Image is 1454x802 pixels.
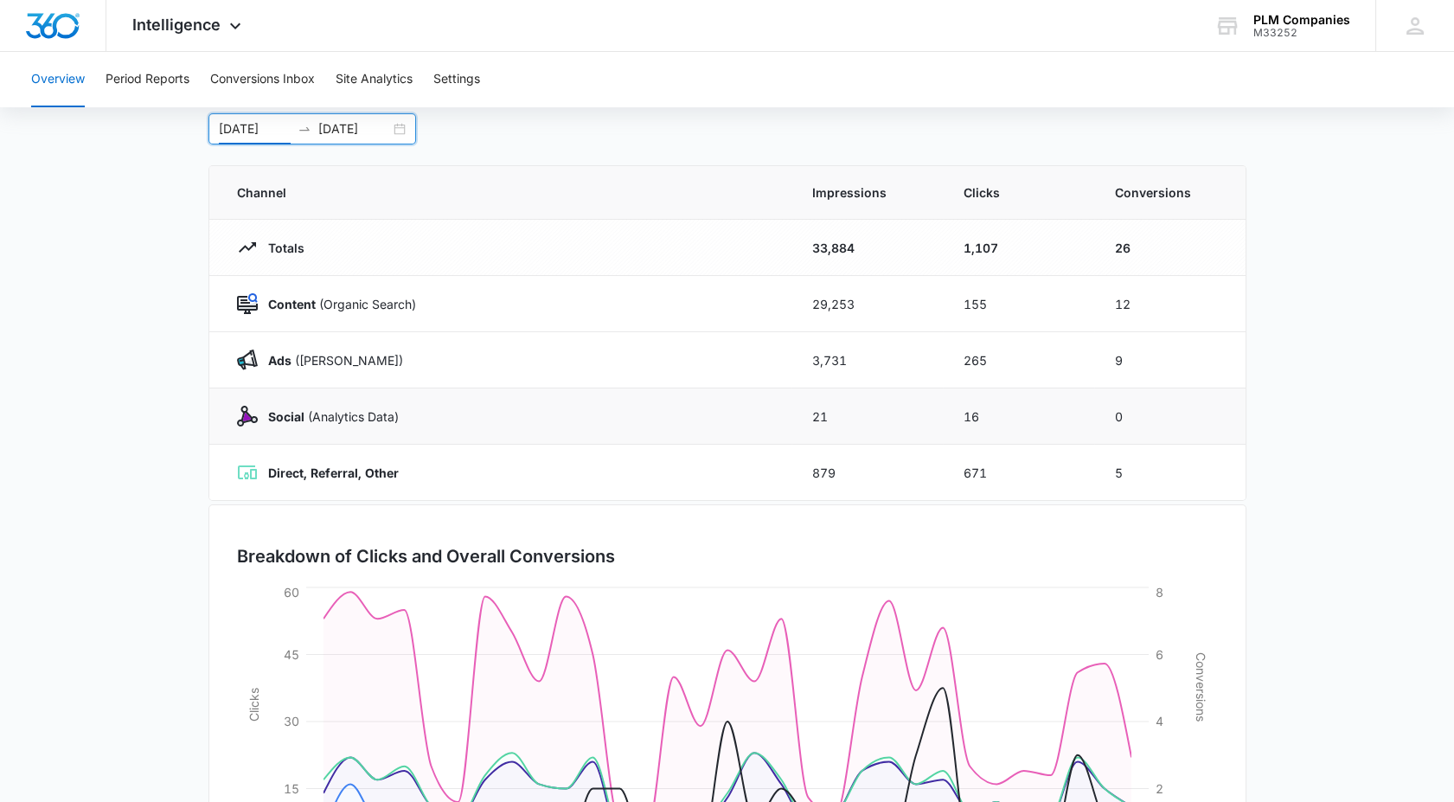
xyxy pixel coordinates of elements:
[1156,714,1163,728] tspan: 4
[1115,183,1218,202] span: Conversions
[1094,388,1246,445] td: 0
[237,350,258,370] img: Ads
[106,52,189,107] button: Period Reports
[1253,13,1350,27] div: account name
[1253,27,1350,39] div: account id
[31,52,85,107] button: Overview
[284,646,299,661] tspan: 45
[1094,332,1246,388] td: 9
[1094,445,1246,501] td: 5
[812,183,922,202] span: Impressions
[791,220,943,276] td: 33,884
[219,119,291,138] input: Start date
[210,52,315,107] button: Conversions Inbox
[943,388,1094,445] td: 16
[964,183,1073,202] span: Clicks
[943,276,1094,332] td: 155
[1094,220,1246,276] td: 26
[791,276,943,332] td: 29,253
[284,714,299,728] tspan: 30
[791,445,943,501] td: 879
[1156,584,1163,599] tspan: 8
[298,122,311,136] span: to
[1094,276,1246,332] td: 12
[791,332,943,388] td: 3,731
[237,293,258,314] img: Content
[237,406,258,427] img: Social
[1156,646,1163,661] tspan: 6
[258,351,403,369] p: ([PERSON_NAME])
[268,465,399,480] strong: Direct, Referral, Other
[258,407,399,426] p: (Analytics Data)
[433,52,480,107] button: Settings
[237,183,771,202] span: Channel
[284,780,299,795] tspan: 15
[258,295,416,313] p: (Organic Search)
[943,332,1094,388] td: 265
[132,16,221,34] span: Intelligence
[268,409,304,424] strong: Social
[791,388,943,445] td: 21
[318,119,390,138] input: End date
[258,239,304,257] p: Totals
[943,220,1094,276] td: 1,107
[284,584,299,599] tspan: 60
[1156,780,1163,795] tspan: 2
[268,353,291,368] strong: Ads
[298,122,311,136] span: swap-right
[336,52,413,107] button: Site Analytics
[246,688,260,722] tspan: Clicks
[237,543,615,569] h3: Breakdown of Clicks and Overall Conversions
[1194,652,1208,722] tspan: Conversions
[268,297,316,311] strong: Content
[943,445,1094,501] td: 671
